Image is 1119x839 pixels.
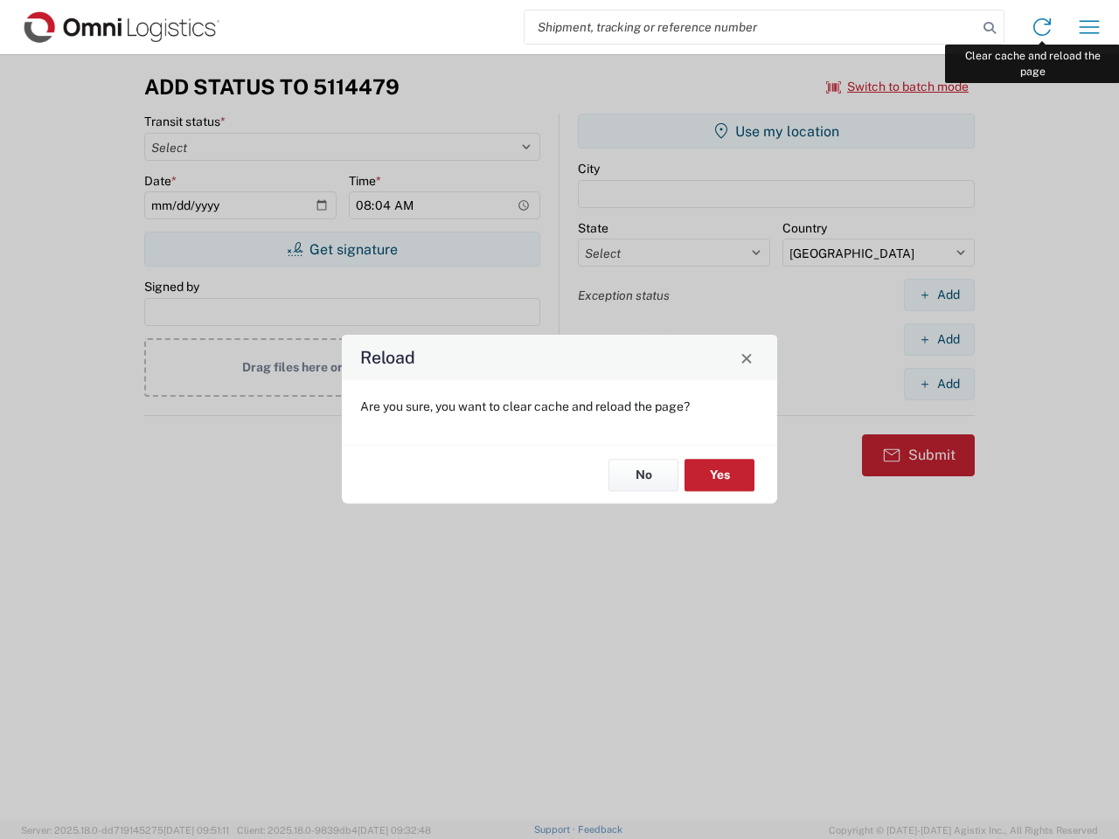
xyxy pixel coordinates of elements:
input: Shipment, tracking or reference number [525,10,977,44]
button: Yes [685,459,754,491]
h4: Reload [360,345,415,371]
button: No [608,459,678,491]
button: Close [734,345,759,370]
p: Are you sure, you want to clear cache and reload the page? [360,399,759,414]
